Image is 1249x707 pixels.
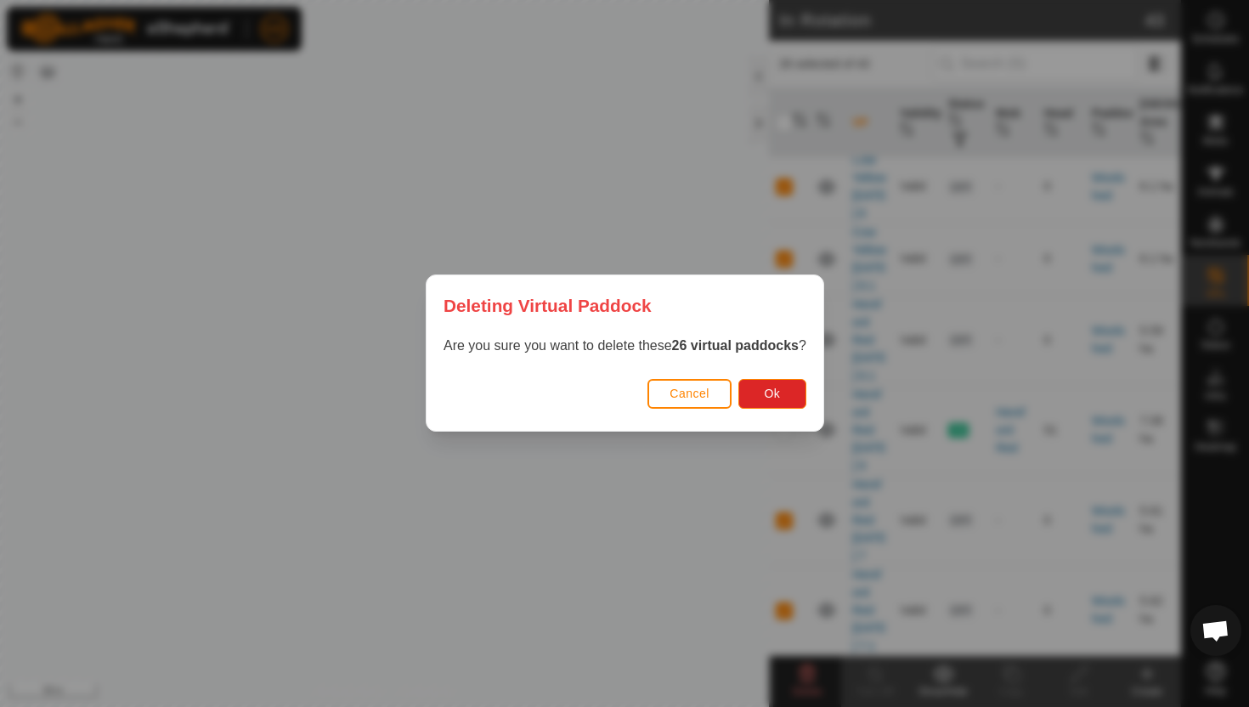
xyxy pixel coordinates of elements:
[444,292,652,319] span: Deleting Virtual Paddock
[764,387,780,401] span: Ok
[738,379,805,409] button: Ok
[670,387,709,401] span: Cancel
[647,379,732,409] button: Cancel
[671,339,798,353] strong: 26 virtual paddocks
[1190,605,1241,656] div: Open chat
[444,339,806,353] span: Are you sure you want to delete these ?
